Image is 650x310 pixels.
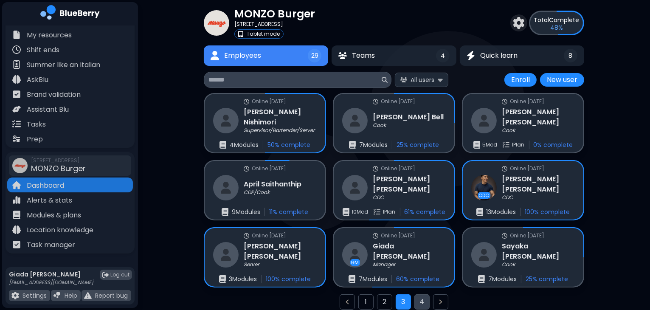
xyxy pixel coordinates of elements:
[342,175,368,200] img: restaurant
[53,292,61,299] img: file icon
[359,275,387,283] p: 7 Module s
[204,10,229,36] img: company thumbnail
[204,227,326,287] a: online statusOnline [DATE]restaurant[PERSON_NAME] [PERSON_NAME]Serverenrollments3Modules100% comp...
[502,233,507,239] img: online status
[534,141,573,149] p: 0 % complete
[525,208,570,216] p: 100 % complete
[476,208,483,216] img: enrollments
[473,141,480,149] img: modules
[343,208,349,216] img: modules
[232,208,260,216] p: 9 Module s
[244,233,249,239] img: online status
[504,73,537,87] button: Enroll
[381,165,415,172] p: Online [DATE]
[12,60,21,69] img: file icon
[40,5,100,23] img: company logo
[405,208,446,216] p: 61 % complete
[373,122,386,129] p: Cook
[27,45,59,55] p: Shift ends
[342,108,368,133] img: restaurant
[11,292,19,299] img: file icon
[374,209,380,215] img: training plans
[65,292,77,299] p: Help
[471,175,497,200] img: profile image
[244,179,301,189] h3: April Saithanthip
[487,208,516,216] p: 13 Module s
[27,119,46,130] p: Tasks
[12,45,21,54] img: file icon
[12,225,21,234] img: file icon
[269,208,308,216] p: 11 % complete
[252,165,286,172] p: Online [DATE]
[373,166,378,172] img: online status
[266,275,311,283] p: 100 % complete
[238,31,243,37] img: tablet
[219,275,226,283] img: enrollments
[503,141,509,148] img: training plans
[373,174,446,194] h3: [PERSON_NAME] [PERSON_NAME]
[252,98,286,105] p: Online [DATE]
[27,210,81,220] p: Modules & plans
[382,77,388,83] img: search icon
[462,160,584,220] a: online statusOnline [DATE]profile imageCDC[PERSON_NAME] [PERSON_NAME]CDCenrollments13Modules100% ...
[12,31,21,39] img: file icon
[9,279,93,286] p: [EMAIL_ADDRESS][DOMAIN_NAME]
[502,261,515,268] p: Cook
[110,271,129,278] span: Log out
[244,189,270,196] p: CDP/Cook
[479,193,490,198] p: CDC
[373,112,444,122] h3: [PERSON_NAME] Bell
[27,134,43,144] p: Prep
[27,60,100,70] p: Summer like an Italian
[27,104,69,115] p: Assistant Blu
[349,275,355,283] img: enrollments
[224,51,261,61] span: Employees
[510,165,544,172] p: Online [DATE]
[471,242,497,268] img: restaurant
[204,45,328,66] button: EmployeesEmployees29
[349,141,356,149] img: enrollments
[333,227,455,287] a: online statusOnline [DATE]restaurantGMGiada [PERSON_NAME]Managerenrollments7Modules60% complete
[244,261,259,268] p: Server
[204,93,326,153] a: online statusOnline [DATE]restaurant[PERSON_NAME] NishimoriSupervisor/Bartender/Serverenrollments...
[95,292,128,299] p: Report bug
[333,160,455,220] a: online statusOnline [DATE]restaurant[PERSON_NAME] [PERSON_NAME]CDCmodules10Modtraining plans1Plan...
[234,21,283,28] p: [STREET_ADDRESS]
[383,209,396,215] p: 1 Plan
[234,29,315,39] a: tabletTablet mode
[502,166,507,172] img: online status
[244,166,249,172] img: online status
[12,181,21,189] img: file icon
[373,194,384,201] p: CDC
[478,275,485,283] img: enrollments
[358,294,374,310] button: Go to page 1
[230,141,259,149] p: 4 Module s
[12,120,21,128] img: file icon
[222,208,228,216] img: enrollments
[438,76,443,84] img: expand
[526,275,568,283] p: 25 % complete
[396,294,411,310] button: Go to page 3
[414,294,430,310] button: Go to page 4
[396,275,439,283] p: 60 % complete
[12,196,21,204] img: file icon
[229,275,257,283] p: 3 Module s
[351,260,359,265] p: GM
[27,180,64,191] p: Dashboard
[244,241,317,262] h3: [PERSON_NAME] [PERSON_NAME]
[211,51,219,61] img: Employees
[373,233,378,239] img: online status
[480,51,518,61] span: Quick learn
[512,141,525,148] p: 1 Plan
[219,141,226,149] img: enrollments
[213,108,239,133] img: restaurant
[352,51,375,61] span: Teams
[267,141,310,149] p: 50 % complete
[373,261,395,268] p: Manager
[31,163,86,174] span: MONZO Burger
[27,90,81,100] p: Brand validation
[462,227,584,287] a: online statusOnline [DATE]restaurantSayaka [PERSON_NAME]Cookenrollments7Modules25% complete
[252,232,286,239] p: Online [DATE]
[244,127,315,134] p: Supervisor/Bartender/Server
[27,240,75,250] p: Task manager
